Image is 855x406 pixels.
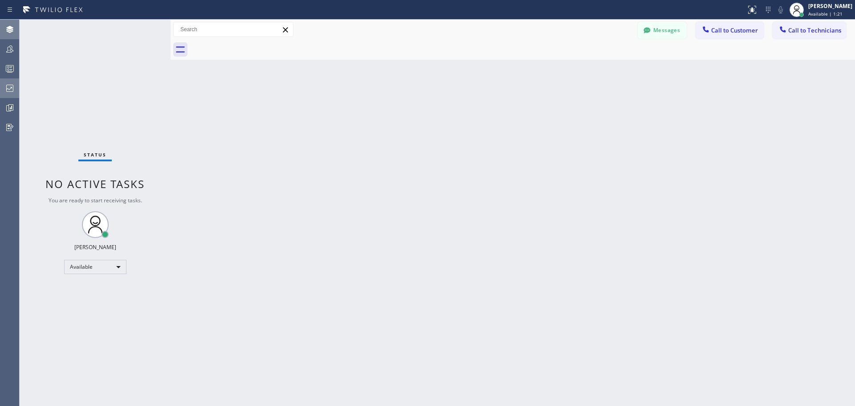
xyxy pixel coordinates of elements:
[774,4,787,16] button: Mute
[788,26,841,34] span: Call to Technicians
[174,22,293,37] input: Search
[49,197,142,204] span: You are ready to start receiving tasks.
[638,22,687,39] button: Messages
[64,260,126,274] div: Available
[74,243,116,251] div: [PERSON_NAME]
[84,152,106,158] span: Status
[773,22,846,39] button: Call to Technicians
[696,22,764,39] button: Call to Customer
[808,11,843,17] span: Available | 1:21
[808,2,852,10] div: [PERSON_NAME]
[45,176,145,191] span: No active tasks
[711,26,758,34] span: Call to Customer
